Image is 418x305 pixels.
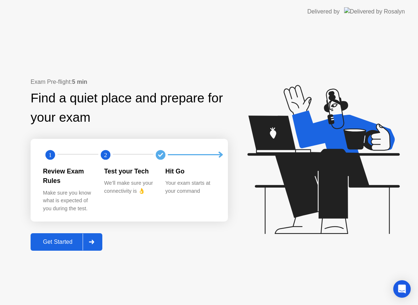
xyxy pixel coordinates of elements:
div: Make sure you know what is expected of you during the test. [43,189,92,213]
b: 5 min [72,79,87,85]
div: Get Started [33,239,83,245]
div: Find a quiet place and prepare for your exam [31,89,228,127]
div: Review Exam Rules [43,167,92,186]
div: Delivered by [307,7,340,16]
div: We’ll make sure your connectivity is 👌 [104,179,154,195]
text: 1 [49,152,52,159]
div: Hit Go [165,167,215,176]
text: 2 [104,152,107,159]
img: Delivered by Rosalyn [344,7,405,16]
div: Test your Tech [104,167,154,176]
div: Open Intercom Messenger [393,280,411,298]
button: Get Started [31,233,102,251]
div: Your exam starts at your command [165,179,215,195]
div: Exam Pre-flight: [31,78,228,86]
